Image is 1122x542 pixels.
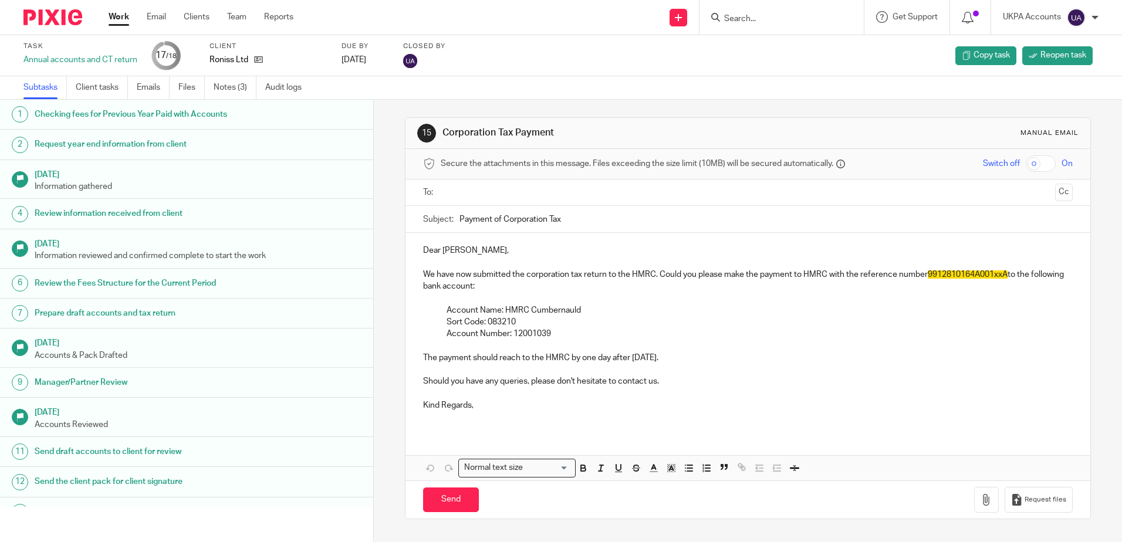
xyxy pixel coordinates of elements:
[23,76,67,99] a: Subtasks
[1040,49,1086,61] span: Reopen task
[76,76,128,99] a: Client tasks
[12,443,28,460] div: 11
[12,137,28,153] div: 2
[458,459,576,477] div: Search for option
[423,399,1072,411] p: Kind Regards,
[1062,158,1073,170] span: On
[836,160,845,168] i: Files are stored in Pixie and a secure link is sent to the message recipient.
[447,328,1072,340] p: Account Number: 12001039
[342,54,388,66] div: [DATE]
[12,106,28,123] div: 1
[166,53,177,59] small: /18
[109,11,129,23] a: Work
[526,462,569,474] input: Search for option
[423,187,436,198] label: To:
[447,304,1072,316] p: Account Name: HMRC Cumbernauld
[35,404,362,418] h1: [DATE]
[983,158,1020,170] span: Switch off
[423,487,479,513] input: Send
[423,245,1072,256] p: Dear [PERSON_NAME],
[441,158,833,170] span: Secure the attachments in this message. Files exceeding the size limit (10MB) will be secured aut...
[723,14,829,25] input: Search
[1067,8,1086,27] img: svg%3E
[893,13,938,21] span: Get Support
[1025,495,1066,504] span: Request files
[35,205,253,222] h1: Review information received from client
[12,206,28,222] div: 4
[156,49,177,62] div: 17
[1003,11,1061,23] p: UKPA Accounts
[12,504,28,520] div: 13
[254,55,263,64] i: Open client page
[447,316,1072,328] p: Sort Code: 083210
[137,76,170,99] a: Emails
[184,11,209,23] a: Clients
[214,76,256,99] a: Notes (3)
[35,106,253,123] h1: Checking fees for Previous Year Paid with Accounts
[1020,128,1079,138] div: Manual email
[35,181,362,192] p: Information gathered
[423,375,1072,387] p: Should you have any queries, please don't hesitate to contact us.
[35,135,253,153] h1: Request year end information from client
[35,443,253,460] h1: Send draft accounts to client for review
[35,304,253,322] h1: Prepare draft accounts and tax return
[423,352,1072,364] p: The payment should reach to the HMRC by one day after [DATE].
[417,124,436,143] div: 15
[23,42,137,51] label: Task
[35,473,253,490] h1: Send the client pack for client signature
[147,11,166,23] a: Email
[1022,46,1093,65] a: Reopen task
[264,11,293,23] a: Reports
[35,275,253,292] h1: Review the Fees Structure for the Current Period
[23,54,137,66] div: Annual accounts and CT return
[342,42,388,51] label: Due by
[403,42,445,51] label: Closed by
[423,214,454,225] label: Subject:
[461,462,525,474] span: Normal text size
[265,76,310,99] a: Audit logs
[35,334,362,349] h1: [DATE]
[955,46,1016,65] a: Copy task
[35,166,362,181] h1: [DATE]
[209,42,327,51] label: Client
[209,54,248,66] p: Roniss Ltd
[12,374,28,391] div: 9
[12,474,28,490] div: 12
[35,374,253,391] h1: Manager/Partner Review
[35,235,362,250] h1: [DATE]
[928,270,1008,279] span: 9912810164A001xxA
[423,269,1072,293] p: We have now submitted the corporation tax return to the HMRC. Could you please make the payment t...
[35,250,362,262] p: Information reviewed and confirmed complete to start the work
[1055,184,1073,201] button: Cc
[12,305,28,321] div: 7
[35,419,362,431] p: Accounts Reviewed
[974,49,1010,61] span: Copy task
[178,76,205,99] a: Files
[403,54,417,68] img: UKPA Accounts
[442,127,773,139] h1: Corporation Tax Payment
[12,275,28,292] div: 6
[35,350,362,361] p: Accounts & Pack Drafted
[227,11,246,23] a: Team
[35,503,253,521] h1: Submission to Companies House & HMRC
[23,9,82,25] img: Pixie
[1005,487,1073,513] button: Request files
